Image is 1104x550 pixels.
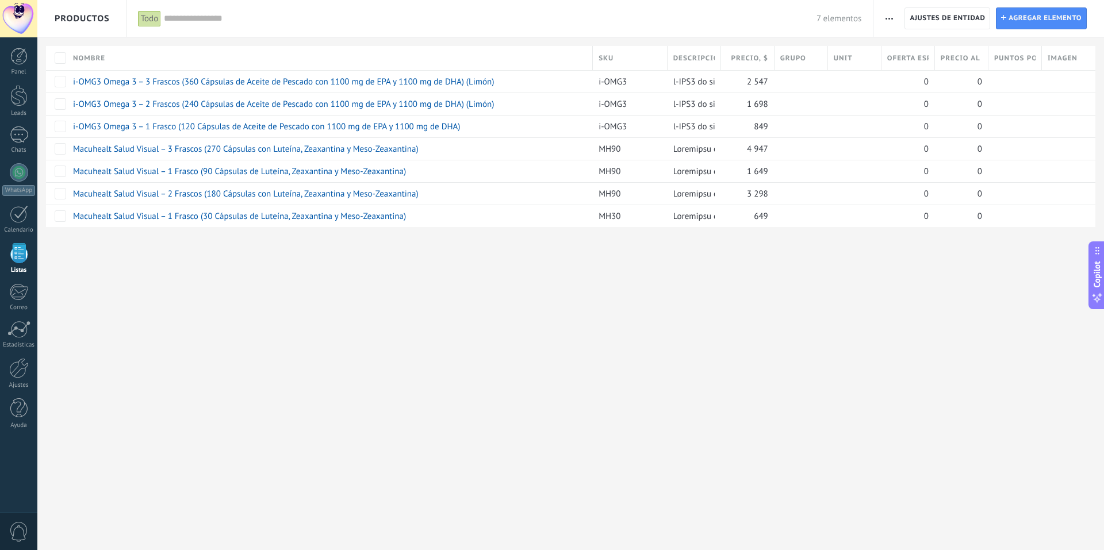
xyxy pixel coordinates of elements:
[599,53,614,64] span: SKU
[977,211,982,222] span: 0
[924,166,929,177] span: 0
[881,7,898,29] button: Más
[668,93,715,115] div: i-OMG3 es un suplemento alimenticio de Omega 3 en cápsulas blandas, elaborado con aceite de pesca...
[73,99,494,110] a: i-OMG3 Omega 3 – 2 Frascos (240 Cápsulas de Aceite de Pescado con 1100 mg de EPA y 1100 mg de DHA...
[754,121,768,132] span: 849
[599,76,627,87] span: i-OMG3
[2,382,36,389] div: Ajustes
[1048,53,1078,64] span: Imagen
[2,68,36,76] div: Panel
[138,10,162,27] div: Todo
[754,211,768,222] span: 649
[593,183,662,205] div: MH90
[593,93,662,115] div: i-OMG3
[924,99,929,110] span: 0
[780,53,806,64] span: Grupo
[593,116,662,137] div: i-OMG3
[747,189,768,199] span: 3 298
[977,144,982,155] span: 0
[668,160,715,182] div: Macuhealt con LMZ3 es un suplemento alimenticio diseñado para apoyar la salud visual y proteger l...
[2,226,36,234] div: Calendario
[2,110,36,117] div: Leads
[73,121,461,132] a: i-OMG3 Omega 3 – 1 Frasco (120 Cápsulas de Aceite de Pescado con 1100 mg de EPA y 1100 mg de DHA)
[924,121,929,132] span: 0
[668,205,715,227] div: Macuhealt con LMZ3 es un suplemento alimenticio diseñado para apoyar la salud visual y proteger l...
[73,144,419,155] a: Macuhealt Salud Visual – 3 Frascos (270 Cápsulas con Luteína, Zeaxantina y Meso-Zeaxantina)
[924,76,929,87] span: 0
[593,71,662,93] div: i-OMG3
[599,121,627,132] span: i-OMG3
[731,53,768,64] span: Precio , $
[73,211,406,222] a: Macuhealt Salud Visual – 1 Frasco (30 Cápsulas de Luteína, Zeaxantina y Meso-Zeaxantina)
[834,53,853,64] span: Unit
[73,166,406,177] a: Macuhealt Salud Visual – 1 Frasco (90 Cápsulas de Luteína, Zeaxantina y Meso-Zeaxantina)
[599,99,627,110] span: i-OMG3
[2,185,35,196] div: WhatsApp
[816,13,861,24] span: 7 elementos
[924,211,929,222] span: 0
[977,76,982,87] span: 0
[599,144,620,155] span: MH90
[668,116,715,137] div: i-OMG3 es un suplemento alimenticio de Omega 3 en cápsulas blandas, elaborado con aceite de pesca...
[747,76,768,87] span: 2 547
[1009,8,1082,29] span: Agregar elemento
[747,144,768,155] span: 4 947
[1091,261,1103,287] span: Copilot
[593,160,662,182] div: MH90
[747,99,768,110] span: 1 698
[2,304,36,311] div: Correo
[599,166,620,177] span: MH90
[977,121,982,132] span: 0
[668,183,715,205] div: Macuhealt con LMZ3 es un suplemento alimenticio diseñado para apoyar la salud visual y proteger l...
[668,138,715,160] div: Macuhealt con LMZ3 es un suplemento alimenticio diseñado para apoyar la salud visual y proteger l...
[924,189,929,199] span: 0
[977,99,982,110] span: 0
[2,422,36,429] div: Ayuda
[910,8,985,29] span: Ajustes de entidad
[73,189,419,199] a: Macuhealt Salud Visual – 2 Frascos (180 Cápsulas con Luteína, Zeaxantina y Meso-Zeaxantina)
[673,53,715,64] span: Descripción
[599,211,620,222] span: MH30
[994,53,1036,64] span: Puntos por compra
[977,166,982,177] span: 0
[668,71,715,93] div: i-OMG3 es un suplemento alimenticio de Omega 3 en cápsulas blandas, elaborado con aceite de pesca...
[599,189,620,199] span: MH90
[941,53,982,64] span: Precio al por mayor , $
[73,53,105,64] span: Nombre
[2,147,36,154] div: Chats
[593,138,662,160] div: MH90
[2,267,36,274] div: Listas
[747,166,768,177] span: 1 649
[593,205,662,227] div: MH30
[904,7,990,29] button: Ajustes de entidad
[73,76,494,87] a: i-OMG3 Omega 3 – 3 Frascos (360 Cápsulas de Aceite de Pescado con 1100 mg de EPA y 1100 mg de DHA...
[977,189,982,199] span: 0
[2,341,36,349] div: Estadísticas
[924,144,929,155] span: 0
[887,53,929,64] span: Oferta especial 1 , $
